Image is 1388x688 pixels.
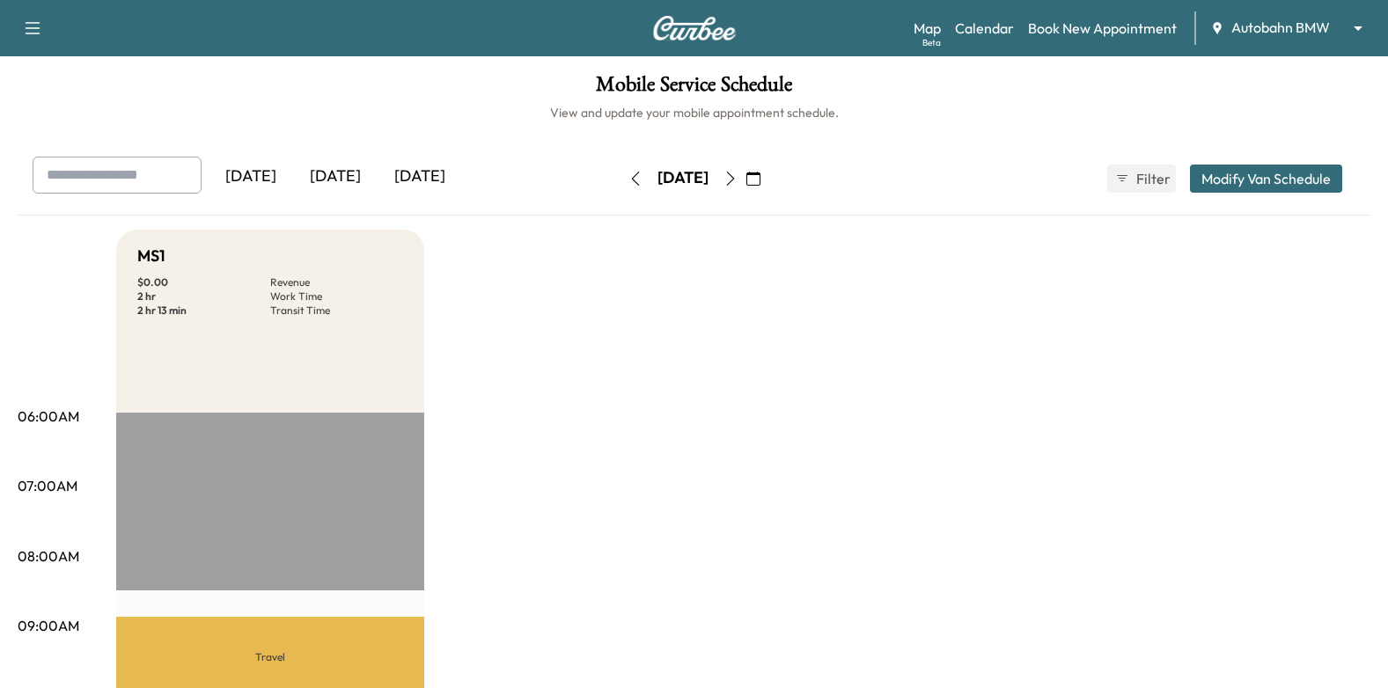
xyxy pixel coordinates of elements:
[209,157,293,197] div: [DATE]
[18,406,79,427] p: 06:00AM
[657,167,709,189] div: [DATE]
[137,244,165,268] h5: MS1
[1190,165,1342,193] button: Modify Van Schedule
[18,104,1370,121] h6: View and update your mobile appointment schedule.
[922,36,941,49] div: Beta
[652,16,737,40] img: Curbee Logo
[270,289,403,304] p: Work Time
[1028,18,1177,39] a: Book New Appointment
[914,18,941,39] a: MapBeta
[18,615,79,636] p: 09:00AM
[18,545,79,567] p: 08:00AM
[1231,18,1330,38] span: Autobahn BMW
[137,304,270,318] p: 2 hr 13 min
[18,475,77,496] p: 07:00AM
[955,18,1014,39] a: Calendar
[137,275,270,289] p: $ 0.00
[270,275,403,289] p: Revenue
[18,74,1370,104] h1: Mobile Service Schedule
[1107,165,1176,193] button: Filter
[378,157,462,197] div: [DATE]
[1136,168,1168,189] span: Filter
[293,157,378,197] div: [DATE]
[270,304,403,318] p: Transit Time
[137,289,270,304] p: 2 hr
